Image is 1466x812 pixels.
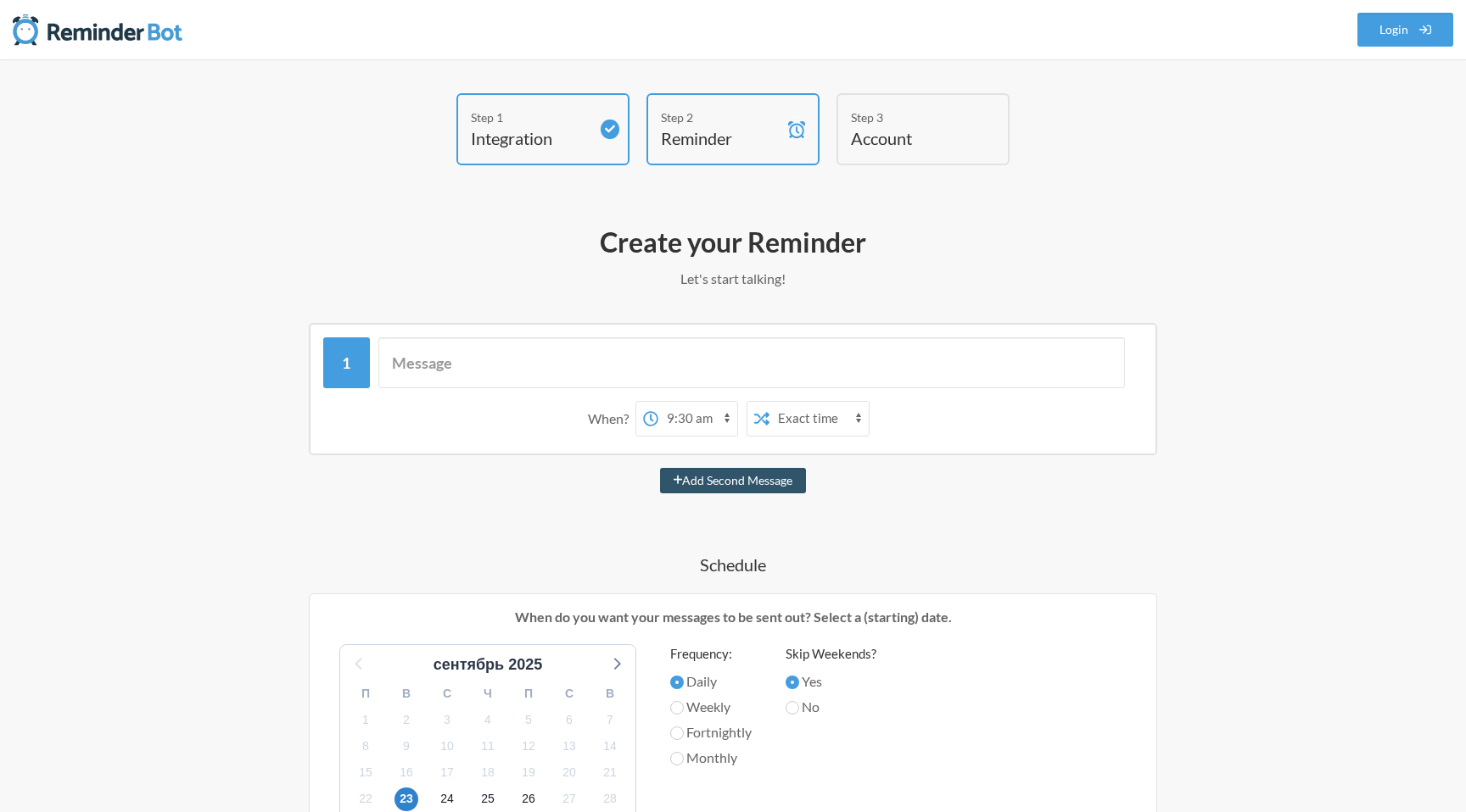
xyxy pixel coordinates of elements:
h2: Create your Reminder [241,225,1225,260]
input: Fortnightly [670,726,684,740]
span: воскресенье, 5 октября 2025 г. [517,708,540,731]
p: When do you want your messages to be sent out? Select a (starting) date. [322,607,1144,627]
span: суббота, 11 октября 2025 г. [476,734,500,758]
span: понедельник, 27 октября 2025 г. [557,787,581,811]
h4: Account [851,126,970,150]
div: В [590,681,630,707]
span: среда, 8 октября 2025 г. [354,734,378,758]
input: Message [378,337,1126,388]
label: Weekly [670,697,752,717]
h4: Reminder [661,126,780,150]
span: среда, 1 октября 2025 г. [354,708,378,731]
div: Step 2 [661,108,780,126]
span: среда, 22 октября 2025 г. [354,787,378,811]
div: П [345,681,386,707]
input: Weekly [670,701,684,715]
div: сентябрь 2025 [427,653,549,676]
div: Ч [467,681,508,707]
span: среда, 15 октября 2025 г. [354,761,378,785]
span: воскресенье, 26 октября 2025 г. [517,787,540,811]
a: Login [1357,13,1454,47]
span: суббота, 25 октября 2025 г. [476,787,500,811]
span: вторник, 14 октября 2025 г. [598,734,622,758]
span: четверг, 9 октября 2025 г. [394,734,418,758]
label: Skip Weekends? [786,644,876,664]
span: четверг, 23 октября 2025 г. [394,787,418,811]
div: С [427,681,467,707]
input: No [786,701,799,715]
span: понедельник, 6 октября 2025 г. [557,708,581,731]
h4: Integration [471,126,590,150]
p: Let's start talking! [241,269,1225,289]
div: When? [588,401,635,437]
div: С [549,681,590,707]
label: Monthly [670,748,752,768]
label: Daily [670,671,752,692]
div: В [386,681,427,707]
span: суббота, 4 октября 2025 г. [476,708,500,731]
span: пятница, 3 октября 2025 г. [435,708,459,731]
span: вторник, 28 октября 2025 г. [598,787,622,811]
span: вторник, 7 октября 2025 г. [598,708,622,731]
input: Daily [670,676,684,689]
img: Reminder Bot [13,13,182,47]
div: П [508,681,549,707]
div: Step 3 [851,108,970,126]
span: вторник, 21 октября 2025 г. [598,761,622,785]
span: четверг, 2 октября 2025 г. [394,708,418,731]
button: Add Second Message [660,468,807,493]
span: воскресенье, 19 октября 2025 г. [517,761,540,785]
span: пятница, 10 октября 2025 г. [435,734,459,758]
h4: Schedule [241,553,1225,576]
span: понедельник, 13 октября 2025 г. [557,734,581,758]
span: четверг, 16 октября 2025 г. [394,761,418,785]
label: Frequency: [670,644,752,664]
span: пятница, 17 октября 2025 г. [435,761,459,785]
div: Step 1 [471,108,590,126]
label: Fortnightly [670,722,752,742]
span: понедельник, 20 октября 2025 г. [557,761,581,785]
label: Yes [786,671,876,692]
span: воскресенье, 12 октября 2025 г. [517,734,540,758]
input: Yes [786,676,799,689]
span: суббота, 18 октября 2025 г. [476,761,500,785]
span: пятница, 24 октября 2025 г. [435,787,459,811]
label: No [786,697,876,717]
input: Monthly [670,752,684,765]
